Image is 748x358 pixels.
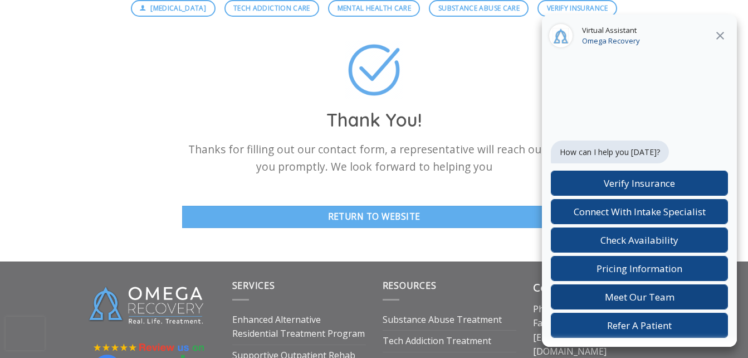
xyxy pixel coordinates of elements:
strong: Contact Us [533,280,594,294]
a: Enhanced Alternative Residential Treatment Program [232,309,366,345]
a: Return To Website [182,206,566,228]
span: Tech Addiction Care [233,3,310,13]
span: Mental Health Care [338,3,411,13]
a: [EMAIL_ADDRESS][DOMAIN_NAME] [533,331,609,358]
h1: Thank You! [182,108,566,132]
span: [MEDICAL_DATA] [150,3,206,13]
p: Thanks for filling out our contact form, a representative will reach out to you promptly. We look... [182,141,566,175]
span: Resources [383,279,437,292]
span: Verify Insurance [547,3,608,13]
a: Tech Addiction Treatment [383,331,491,352]
span: Substance Abuse Care [438,3,520,13]
span: Services [232,279,275,292]
a: Substance Abuse Treatment [383,309,502,331]
span: Return To Website [328,210,421,224]
iframe: reCAPTCHA [6,317,45,350]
